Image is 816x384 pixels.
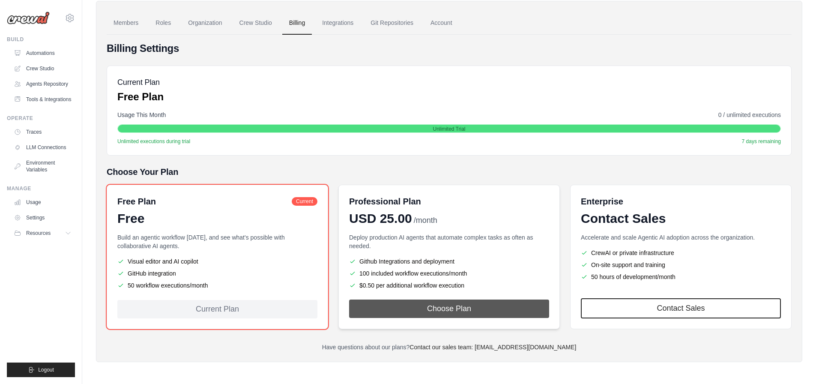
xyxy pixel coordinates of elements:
a: Contact our sales team: [EMAIL_ADDRESS][DOMAIN_NAME] [409,344,576,351]
p: Have questions about our plans? [107,343,792,351]
li: Github Integrations and deployment [349,257,549,266]
p: Accelerate and scale Agentic AI adoption across the organization. [581,233,781,242]
li: 50 hours of development/month [581,273,781,281]
p: Build an agentic workflow [DATE], and see what's possible with collaborative AI agents. [117,233,317,250]
a: Git Repositories [364,12,420,35]
li: GitHub integration [117,269,317,278]
li: $0.50 per additional workflow execution [349,281,549,290]
span: Current [292,197,317,206]
a: Organization [181,12,229,35]
span: USD 25.00 [349,211,412,226]
a: Settings [10,211,75,225]
div: Operate [7,115,75,122]
a: Environment Variables [10,156,75,177]
span: 0 / unlimited executions [718,111,781,119]
span: Unlimited Trial [433,126,465,132]
a: Crew Studio [233,12,279,35]
span: Usage This Month [117,111,166,119]
button: Choose Plan [349,300,549,318]
li: Visual editor and AI copilot [117,257,317,266]
div: Contact Sales [581,211,781,226]
button: Resources [10,226,75,240]
a: Roles [149,12,178,35]
h4: Billing Settings [107,42,792,55]
a: Automations [10,46,75,60]
li: CrewAI or private infrastructure [581,249,781,257]
div: Build [7,36,75,43]
a: Contact Sales [581,298,781,318]
h6: Enterprise [581,195,781,207]
div: Free [117,211,317,226]
h6: Professional Plan [349,195,421,207]
span: Unlimited executions during trial [117,138,190,145]
a: Members [107,12,145,35]
p: Deploy production AI agents that automate complex tasks as often as needed. [349,233,549,250]
a: Traces [10,125,75,139]
a: Agents Repository [10,77,75,91]
span: Logout [38,366,54,373]
a: Billing [282,12,312,35]
h5: Choose Your Plan [107,166,792,178]
span: 7 days remaining [742,138,781,145]
div: Manage [7,185,75,192]
a: Crew Studio [10,62,75,75]
iframe: Chat Widget [773,343,816,384]
h5: Current Plan [117,76,164,88]
img: Logo [7,12,50,24]
a: Usage [10,195,75,209]
h6: Free Plan [117,195,156,207]
p: Free Plan [117,90,164,104]
div: Current Plan [117,300,317,318]
li: On-site support and training [581,261,781,269]
a: Tools & Integrations [10,93,75,106]
span: /month [414,215,437,226]
li: 100 included workflow executions/month [349,269,549,278]
li: 50 workflow executions/month [117,281,317,290]
a: LLM Connections [10,141,75,154]
button: Logout [7,363,75,377]
a: Integrations [315,12,360,35]
span: Resources [26,230,51,237]
a: Account [424,12,459,35]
